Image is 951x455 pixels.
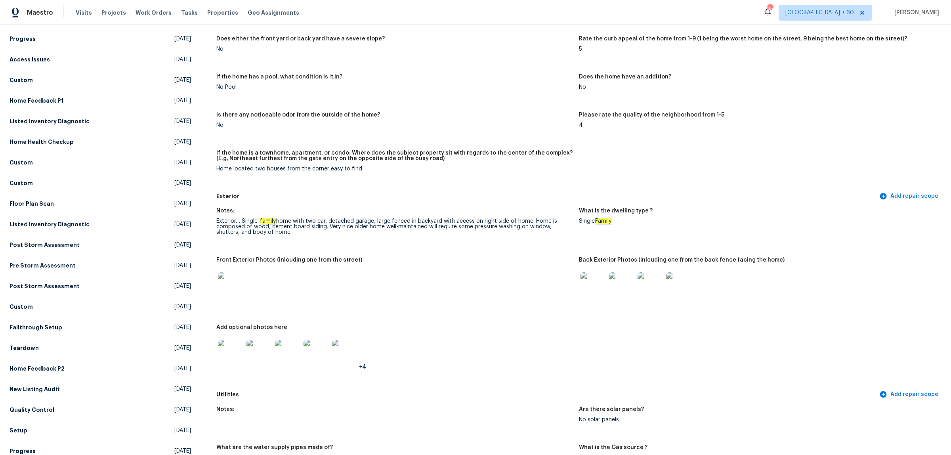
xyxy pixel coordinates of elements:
[10,76,33,84] h5: Custom
[216,192,878,201] h5: Exterior
[10,114,191,128] a: Listed Inventory Diagnostic[DATE]
[216,122,573,128] div: No
[216,150,573,161] h5: If the home is a townhome, apartment, or condo: Where does the subject property sit with regards ...
[216,390,878,399] h5: Utilities
[174,447,191,455] span: [DATE]
[579,84,935,90] div: No
[10,138,74,146] h5: Home Health Checkup
[10,197,191,211] a: Floor Plan Scan[DATE]
[10,200,54,208] h5: Floor Plan Scan
[10,155,191,170] a: Custom[DATE]
[174,344,191,352] span: [DATE]
[216,112,380,118] h5: Is there any noticeable odor from the outside of the home?
[174,179,191,187] span: [DATE]
[216,257,362,263] h5: Front Exterior Photos (inlcuding one from the street)
[881,390,938,400] span: Add repair scope
[174,76,191,84] span: [DATE]
[10,303,33,311] h5: Custom
[174,365,191,373] span: [DATE]
[10,344,39,352] h5: Teardown
[174,138,191,146] span: [DATE]
[10,32,191,46] a: Progress[DATE]
[359,364,366,370] span: +4
[10,361,191,376] a: Home Feedback P2[DATE]
[10,323,62,331] h5: Fallthrough Setup
[216,325,287,330] h5: Add optional photos here
[10,258,191,273] a: Pre Storm Assessment[DATE]
[136,9,172,17] span: Work Orders
[579,36,907,42] h5: Rate the curb appeal of the home from 1-9 (1 being the worst home on the street, 9 being the best...
[10,279,191,293] a: Post Storm Assessment[DATE]
[579,257,785,263] h5: Back Exterior Photos (inlcuding one from the back fence facing the home)
[174,385,191,393] span: [DATE]
[10,52,191,67] a: Access Issues[DATE]
[878,189,941,204] button: Add repair scope
[785,9,854,17] span: [GEOGRAPHIC_DATA] + 60
[10,159,33,166] h5: Custom
[174,55,191,63] span: [DATE]
[10,300,191,314] a: Custom[DATE]
[216,208,235,214] h5: Notes:
[174,262,191,270] span: [DATE]
[10,97,63,105] h5: Home Feedback P1
[10,217,191,231] a: Listed Inventory Diagnostic[DATE]
[10,385,60,393] h5: New Listing Audit
[76,9,92,17] span: Visits
[174,200,191,208] span: [DATE]
[579,122,935,128] div: 4
[216,445,333,450] h5: What are the water supply pipes made of?
[207,9,238,17] span: Properties
[216,407,235,412] h5: Notes:
[10,176,191,190] a: Custom[DATE]
[10,382,191,396] a: New Listing Audit[DATE]
[27,9,53,17] span: Maestro
[174,406,191,414] span: [DATE]
[174,323,191,331] span: [DATE]
[10,117,90,125] h5: Listed Inventory Diagnostic
[10,238,191,252] a: Post Storm Assessment[DATE]
[10,447,36,455] h5: Progress
[10,403,191,417] a: Quality Control[DATE]
[216,166,573,172] div: Home located two houses from the corner easy to find
[174,159,191,166] span: [DATE]
[174,426,191,434] span: [DATE]
[10,220,90,228] h5: Listed Inventory Diagnostic
[216,36,385,42] h5: Does either the front yard or back yard have a severe slope?
[579,417,935,422] div: No solar panels
[174,117,191,125] span: [DATE]
[10,426,27,434] h5: Setup
[579,208,653,214] h5: What is the dwelling type ?
[10,262,76,270] h5: Pre Storm Assessment
[10,241,80,249] h5: Post Storm Assessment
[579,46,935,52] div: 5
[10,73,191,87] a: Custom[DATE]
[10,55,50,63] h5: Access Issues
[10,35,36,43] h5: Progress
[10,423,191,438] a: Setup[DATE]
[579,445,647,450] h5: What is the Gas source ?
[10,341,191,355] a: Teardown[DATE]
[174,35,191,43] span: [DATE]
[10,135,191,149] a: Home Health Checkup[DATE]
[216,46,573,52] div: No
[216,74,342,80] h5: If the home has a pool, what condition is it in?
[174,303,191,311] span: [DATE]
[216,218,573,235] div: Exterior… Single- home with two car, detached garage, large fenced in backyard with access on rig...
[10,406,54,414] h5: Quality Control
[579,218,935,224] div: Single
[595,218,612,224] em: Family
[248,9,299,17] span: Geo Assignments
[579,112,724,118] h5: Please rate the quality of the neighborhood from 1-5
[10,94,191,108] a: Home Feedback P1[DATE]
[174,241,191,249] span: [DATE]
[579,407,644,412] h5: Are there solar panels?
[10,365,65,373] h5: Home Feedback P2
[891,9,939,17] span: [PERSON_NAME]
[881,191,938,201] span: Add repair scope
[174,97,191,105] span: [DATE]
[216,84,573,90] div: No Pool
[767,5,773,13] div: 850
[174,282,191,290] span: [DATE]
[10,282,80,290] h5: Post Storm Assessment
[878,387,941,402] button: Add repair scope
